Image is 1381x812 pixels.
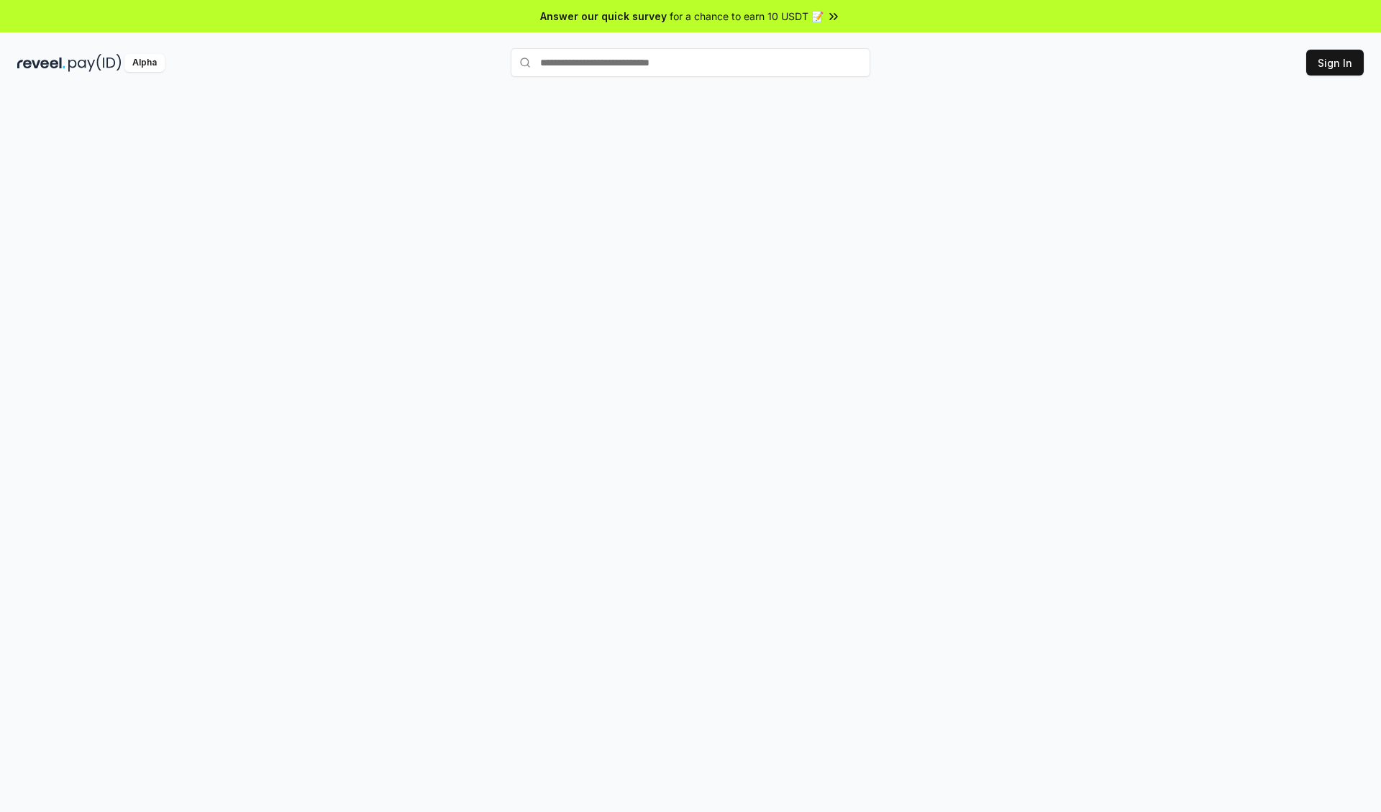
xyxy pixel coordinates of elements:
span: Answer our quick survey [540,9,667,24]
button: Sign In [1306,50,1364,76]
div: Alpha [124,54,165,72]
img: reveel_dark [17,54,65,72]
span: for a chance to earn 10 USDT 📝 [670,9,824,24]
img: pay_id [68,54,122,72]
